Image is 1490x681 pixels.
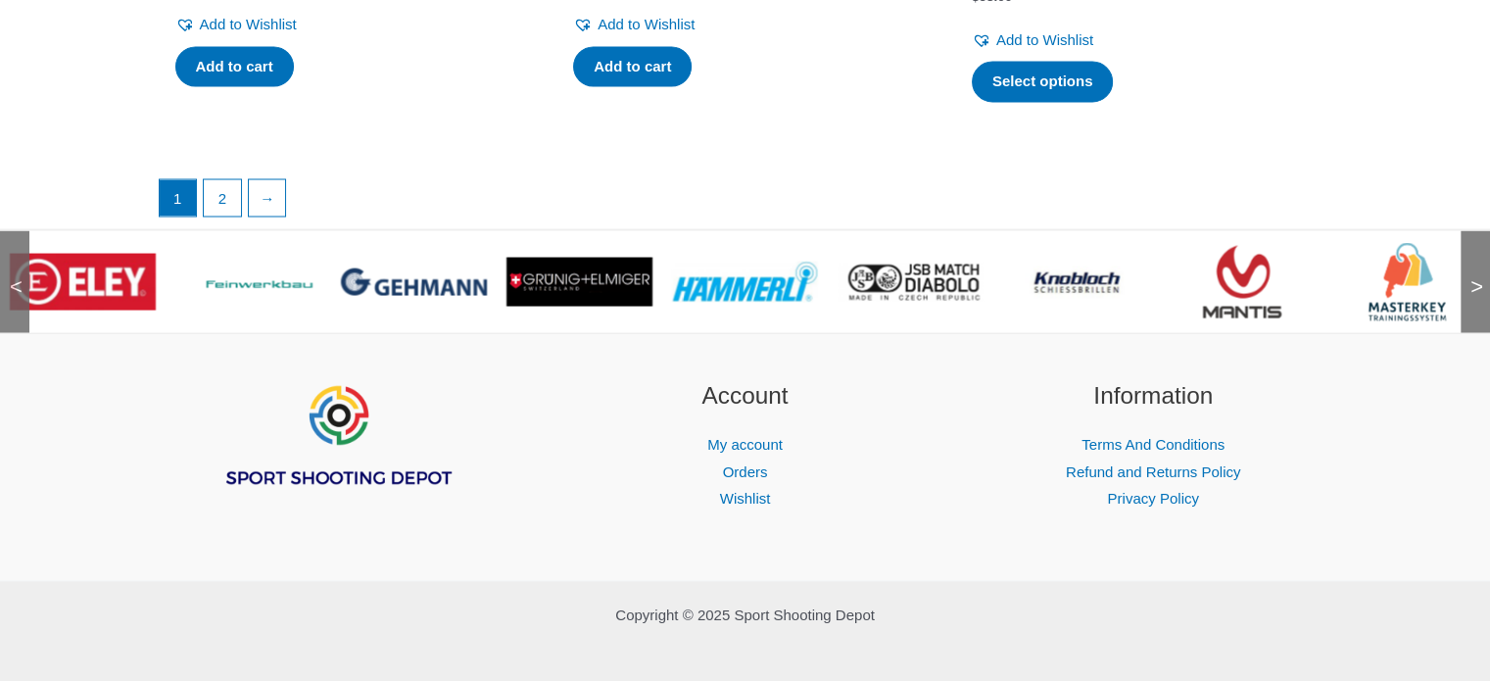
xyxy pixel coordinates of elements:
[707,435,783,452] a: My account
[249,179,286,217] a: →
[974,377,1333,511] aside: Footer Widget 3
[573,11,695,38] a: Add to Wishlist
[565,377,925,511] aside: Footer Widget 2
[204,179,241,217] a: Page 2
[565,430,925,512] nav: Account
[598,16,695,32] span: Add to Wishlist
[200,16,297,32] span: Add to Wishlist
[720,489,771,506] a: Wishlist
[723,462,768,479] a: Orders
[1107,489,1198,506] a: Privacy Policy
[972,26,1093,54] a: Add to Wishlist
[1066,462,1240,479] a: Refund and Returns Policy
[974,430,1333,512] nav: Information
[158,601,1333,628] p: Copyright © 2025 Sport Shooting Depot
[1461,257,1480,276] span: >
[565,377,925,413] h2: Account
[974,377,1333,413] h2: Information
[160,179,197,217] span: Page 1
[996,31,1093,48] span: Add to Wishlist
[158,178,1333,227] nav: Product Pagination
[175,46,294,87] a: Add to cart: “Knobloch set of replacement screws”
[175,11,297,38] a: Add to Wishlist
[158,377,517,536] aside: Footer Widget 1
[10,253,156,310] img: brand logo
[1081,435,1225,452] a: Terms And Conditions
[573,46,692,87] a: Add to cart: “Knobloch Sun Shield”
[972,61,1114,102] a: Select options for “Knobloch Frame Temple Set”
